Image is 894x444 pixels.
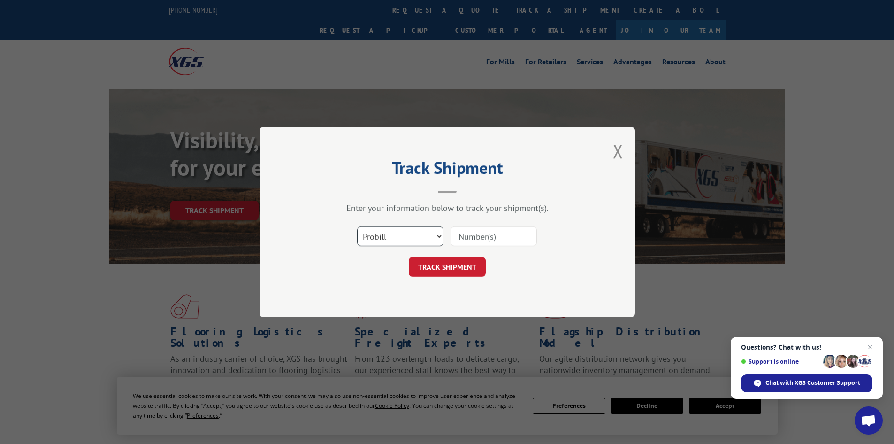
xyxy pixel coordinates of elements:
[741,374,872,392] span: Chat with XGS Customer Support
[451,226,537,246] input: Number(s)
[741,343,872,351] span: Questions? Chat with us!
[613,139,623,164] button: Close modal
[741,358,820,365] span: Support is online
[306,203,588,213] div: Enter your information below to track your shipment(s).
[855,406,883,435] a: Open chat
[765,379,860,387] span: Chat with XGS Customer Support
[306,161,588,179] h2: Track Shipment
[409,257,486,277] button: TRACK SHIPMENT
